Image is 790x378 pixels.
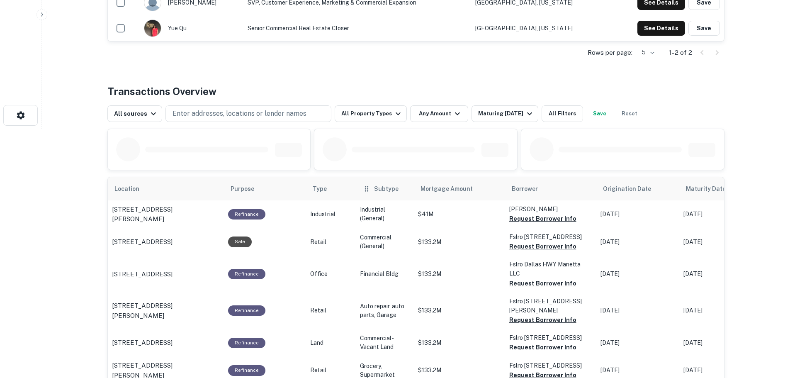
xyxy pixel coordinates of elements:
[505,177,596,200] th: Borrower
[410,105,468,122] button: Any Amount
[228,365,265,376] div: This loan purpose was for refinancing
[144,20,161,37] img: 1705965271791
[310,238,352,246] p: Retail
[418,238,501,246] p: $133.2M
[669,48,692,58] p: 1–2 of 2
[679,177,762,200] th: Maturity dates displayed may be estimated. Please contact the lender for the most accurate maturi...
[310,306,352,315] p: Retail
[356,177,414,200] th: Subtype
[107,105,162,122] button: All sources
[471,15,607,41] td: [GEOGRAPHIC_DATA], [US_STATE]
[114,184,150,194] span: Location
[509,297,592,315] p: Fslro [STREET_ADDRESS][PERSON_NAME]
[686,184,726,193] h6: Maturity Date
[600,306,675,315] p: [DATE]
[683,339,758,347] p: [DATE]
[418,339,501,347] p: $133.2M
[600,366,675,375] p: [DATE]
[228,237,252,247] div: Sale
[600,270,675,278] p: [DATE]
[114,109,158,119] div: All sources
[637,21,685,36] button: See Details
[749,312,790,351] iframe: Chat Widget
[112,269,173,279] p: [STREET_ADDRESS]
[313,184,327,194] span: Type
[600,238,675,246] p: [DATE]
[588,48,632,58] p: Rows per page:
[686,184,734,193] div: Maturity dates displayed may be estimated. Please contact the lender for the most accurate maturi...
[596,177,679,200] th: Origination Date
[509,278,576,288] button: Request Borrower Info
[512,184,538,194] span: Borrower
[600,339,675,347] p: [DATE]
[683,238,758,246] p: [DATE]
[472,105,538,122] button: Maturing [DATE]
[112,269,220,279] a: [STREET_ADDRESS]
[616,105,643,122] button: Reset
[686,184,745,193] span: Maturity dates displayed may be estimated. Please contact the lender for the most accurate maturi...
[360,302,410,319] p: Auto repair, auto parts, Garage
[509,260,592,278] p: Fslro Dallas HWY Marietta LLC
[683,210,758,219] p: [DATE]
[112,237,173,247] p: [STREET_ADDRESS]
[509,214,576,224] button: Request Borrower Info
[542,105,583,122] button: All Filters
[509,205,592,214] p: [PERSON_NAME]
[165,105,331,122] button: Enter addresses, locations or lender names
[112,205,220,224] a: [STREET_ADDRESS][PERSON_NAME]
[509,315,576,325] button: Request Borrower Info
[636,46,656,59] div: 5
[144,20,240,37] div: yue qu
[228,209,265,219] div: This loan purpose was for refinancing
[306,177,356,200] th: Type
[107,84,216,99] h4: Transactions Overview
[228,269,265,279] div: This loan purpose was for refinancing
[688,21,720,36] button: Save
[310,339,352,347] p: Land
[418,210,501,219] p: $41M
[224,177,306,200] th: Purpose
[683,366,758,375] p: [DATE]
[683,306,758,315] p: [DATE]
[112,338,220,348] a: [STREET_ADDRESS]
[600,210,675,219] p: [DATE]
[414,177,505,200] th: Mortgage Amount
[231,184,265,194] span: Purpose
[509,232,592,241] p: Fslro [STREET_ADDRESS]
[173,109,306,119] p: Enter addresses, locations or lender names
[310,270,352,278] p: Office
[374,184,399,194] span: Subtype
[360,334,410,351] p: Commercial-Vacant Land
[418,270,501,278] p: $133.2M
[509,333,592,342] p: Fslro [STREET_ADDRESS]
[683,270,758,278] p: [DATE]
[108,177,224,200] th: Location
[310,366,352,375] p: Retail
[360,205,410,223] p: Industrial (General)
[360,233,410,251] p: Commercial (General)
[418,306,501,315] p: $133.2M
[421,184,484,194] span: Mortgage Amount
[112,237,220,247] a: [STREET_ADDRESS]
[360,270,410,278] p: Financial Bldg
[243,15,471,41] td: Senior Commercial Real Estate Closer
[603,184,662,194] span: Origination Date
[310,210,352,219] p: Industrial
[228,338,265,348] div: This loan purpose was for refinancing
[418,366,501,375] p: $133.2M
[509,342,576,352] button: Request Borrower Info
[228,305,265,316] div: This loan purpose was for refinancing
[586,105,613,122] button: Save your search to get updates of matches that match your search criteria.
[112,301,220,320] a: [STREET_ADDRESS][PERSON_NAME]
[478,109,535,119] div: Maturing [DATE]
[112,338,173,348] p: [STREET_ADDRESS]
[509,361,592,370] p: Fslro [STREET_ADDRESS]
[509,241,576,251] button: Request Borrower Info
[335,105,407,122] button: All Property Types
